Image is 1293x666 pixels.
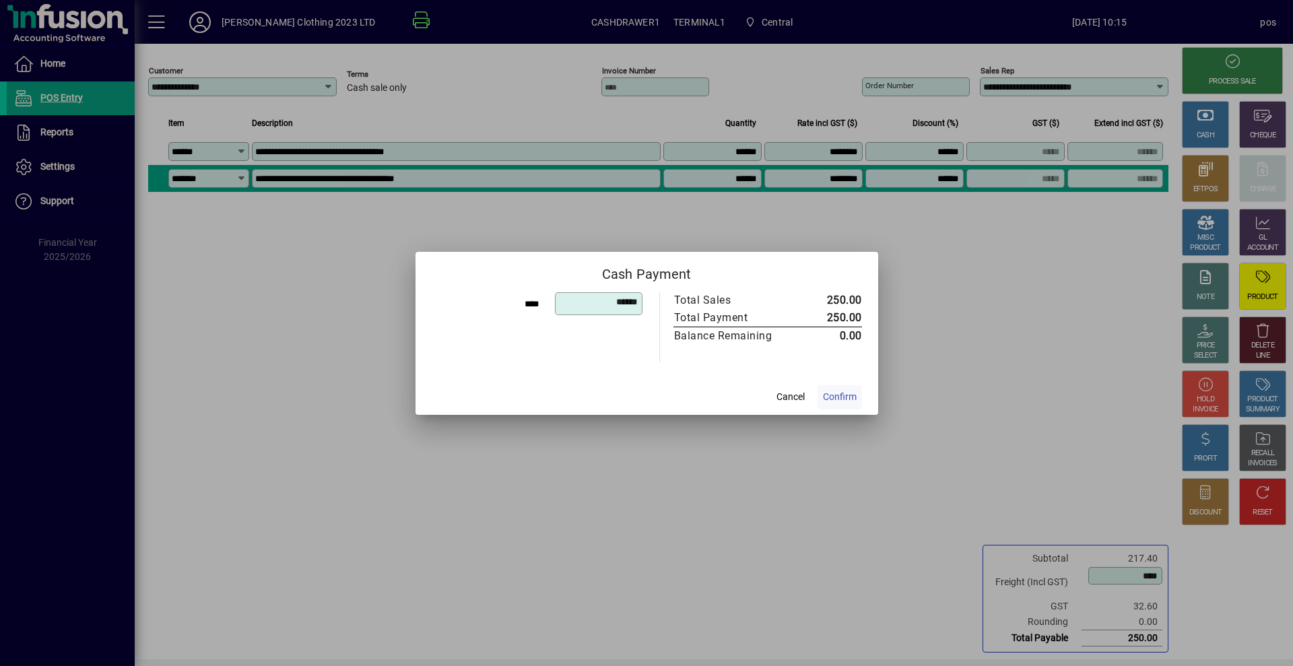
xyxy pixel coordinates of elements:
[769,385,812,409] button: Cancel
[823,390,857,404] span: Confirm
[674,328,787,344] div: Balance Remaining
[801,292,862,309] td: 250.00
[416,252,878,291] h2: Cash Payment
[818,385,862,409] button: Confirm
[673,309,801,327] td: Total Payment
[673,292,801,309] td: Total Sales
[801,327,862,345] td: 0.00
[801,309,862,327] td: 250.00
[776,390,805,404] span: Cancel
